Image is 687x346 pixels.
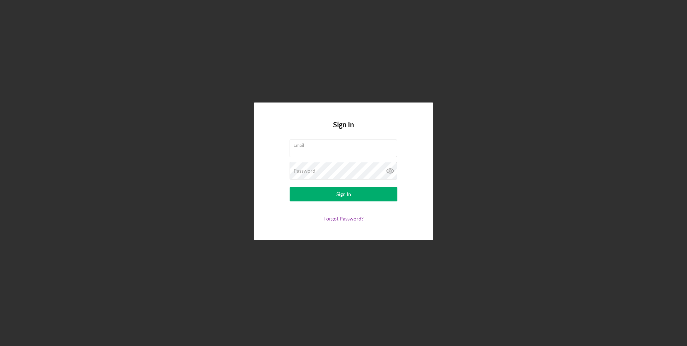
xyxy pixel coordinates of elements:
label: Email [294,140,397,148]
div: Sign In [336,187,351,201]
a: Forgot Password? [323,215,364,222]
button: Sign In [290,187,397,201]
label: Password [294,168,315,174]
h4: Sign In [333,120,354,140]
